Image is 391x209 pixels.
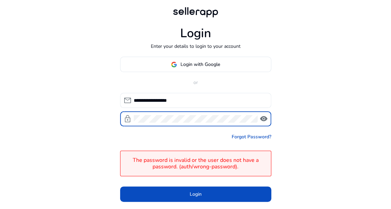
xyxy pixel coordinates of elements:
[120,57,271,72] button: Login with Google
[120,79,271,86] p: or
[180,61,220,68] span: Login with Google
[124,115,132,123] span: lock
[190,191,202,198] span: Login
[180,26,211,41] h1: Login
[232,133,271,140] a: Forgot Password?
[124,96,132,104] span: mail
[260,115,268,123] span: visibility
[151,43,241,50] p: Enter your details to login to your account
[124,157,267,170] h4: The password is invalid or the user does not have a password. (auth/wrong-password).
[171,61,177,68] img: google-logo.svg
[120,186,271,202] button: Login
